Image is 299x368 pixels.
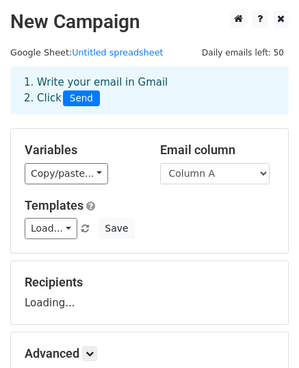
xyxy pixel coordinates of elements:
a: Templates [25,198,83,212]
a: Daily emails left: 50 [197,47,289,58]
a: Untitled spreadsheet [72,47,163,58]
span: Send [63,90,100,107]
a: Copy/paste... [25,163,108,184]
small: Google Sheet: [10,47,164,58]
h5: Advanced [25,346,274,361]
div: Loading... [25,275,274,310]
a: Load... [25,218,77,239]
span: Daily emails left: 50 [197,45,289,60]
h2: New Campaign [10,10,289,34]
button: Save [99,218,134,239]
h5: Variables [25,143,140,158]
div: 1. Write your email in Gmail 2. Click [14,75,285,106]
h5: Recipients [25,275,274,290]
h5: Email column [160,143,275,158]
